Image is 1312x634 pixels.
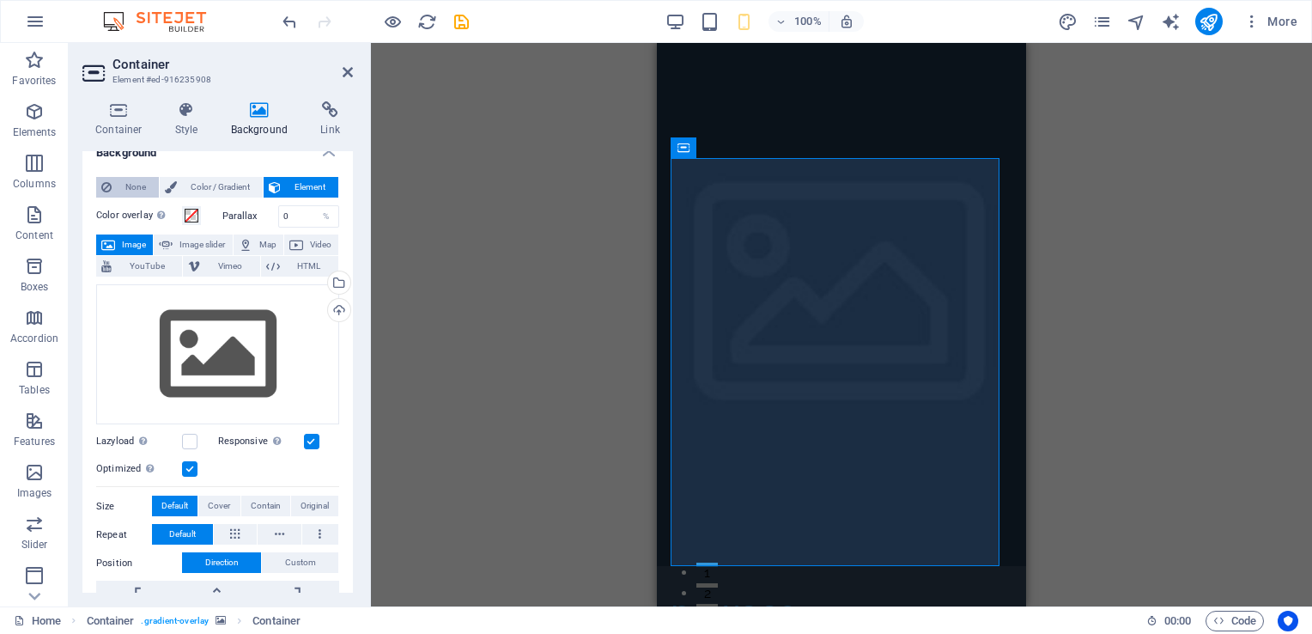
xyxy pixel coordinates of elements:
label: Repeat [96,525,152,546]
span: Video [308,235,333,255]
p: Tables [19,383,50,397]
i: Navigator [1127,12,1146,32]
h4: Style [162,101,218,137]
p: Elements [13,125,57,139]
nav: breadcrumb [87,611,301,631]
div: % [314,206,338,227]
button: undo [279,11,300,32]
h6: 100% [794,11,822,32]
button: Image slider [154,235,232,255]
button: text_generator [1161,11,1181,32]
span: Map [258,235,278,255]
button: reload [416,11,437,32]
label: Optimized [96,459,182,479]
span: : [1176,614,1179,627]
button: Default [152,496,197,516]
button: Color / Gradient [160,177,263,198]
span: Image slider [178,235,227,255]
span: Direction [205,552,239,573]
button: 1 [39,520,61,524]
img: Editor Logo [99,11,228,32]
label: Position [96,553,182,574]
button: YouTube [96,256,182,277]
h4: Link [307,101,353,137]
button: Default [152,524,213,545]
span: Contain [251,496,281,516]
i: Save (Ctrl+S) [452,12,471,32]
p: Images [17,486,52,500]
button: 3 [39,561,61,565]
a: Click to cancel selection. Double-click to open Pages [14,611,61,631]
button: publish [1195,8,1223,35]
i: Reload page [417,12,437,32]
span: Click to select. Double-click to edit [87,611,135,631]
button: Element [264,177,338,198]
i: Pages (Ctrl+Alt+S) [1092,12,1112,32]
h4: Background [218,101,308,137]
span: Color / Gradient [182,177,258,198]
label: Color overlay [96,205,182,226]
button: None [96,177,159,198]
i: Undo: Change background (Ctrl+Z) [280,12,300,32]
p: Accordion [10,332,58,345]
h3: Element #ed-916235908 [112,72,319,88]
button: save [451,11,471,32]
p: Boxes [21,280,49,294]
p: Favorites [12,74,56,88]
button: Video [284,235,338,255]
span: Custom [285,552,316,573]
button: navigator [1127,11,1147,32]
button: design [1058,11,1078,32]
button: Cover [198,496,240,516]
label: Responsive [218,431,304,452]
h6: Session time [1146,611,1192,631]
button: Click here to leave preview mode and continue editing [382,11,403,32]
span: YouTube [117,256,177,277]
div: Select files from the file manager, stock photos, or upload file(s) [96,284,339,425]
button: More [1236,8,1304,35]
label: Parallax [222,211,278,221]
p: Slider [21,538,48,552]
i: This element contains a background [216,616,226,625]
span: Cover [208,496,230,516]
label: Lazyload [96,431,182,452]
span: Original [301,496,329,516]
button: HTML [261,256,338,277]
button: Usercentrics [1278,611,1298,631]
button: pages [1092,11,1113,32]
button: Map [234,235,283,255]
button: 2 [39,540,61,545]
button: Image [96,235,153,255]
span: 00 00 [1164,611,1191,631]
span: Element [286,177,333,198]
i: On resize automatically adjust zoom level to fit chosen device. [839,14,854,29]
button: Contain [241,496,290,516]
span: . gradient-overlay [141,611,209,631]
h2: Container [112,57,353,72]
p: Columns [13,177,56,191]
span: Vimeo [205,256,254,277]
button: Custom [262,552,338,573]
span: Image [120,235,148,255]
label: Size [96,497,152,517]
span: Default [169,524,196,545]
i: AI Writer [1161,12,1181,32]
p: Features [14,435,55,448]
span: HTML [285,256,333,277]
span: Default [161,496,188,516]
span: None [117,177,154,198]
span: Click to select. Double-click to edit [252,611,301,631]
button: Direction [182,552,261,573]
button: Code [1206,611,1264,631]
button: Original [291,496,338,516]
i: Publish [1199,12,1218,32]
span: More [1243,13,1297,30]
i: Design (Ctrl+Alt+Y) [1058,12,1078,32]
button: Vimeo [183,256,259,277]
button: 100% [768,11,829,32]
h4: Container [82,101,162,137]
p: Content [15,229,53,242]
span: Code [1213,611,1256,631]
